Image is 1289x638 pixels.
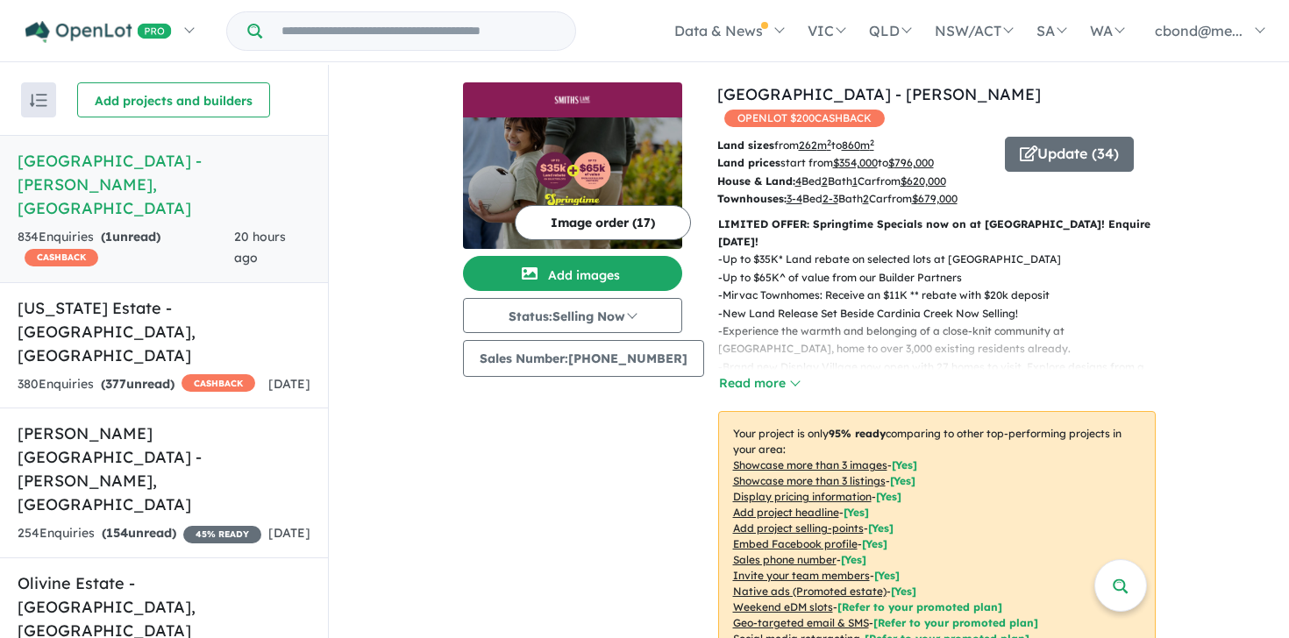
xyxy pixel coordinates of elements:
[182,374,255,392] span: CASHBACK
[717,190,992,208] p: Bed Bath Car from
[1005,137,1134,172] button: Update (34)
[733,553,837,566] u: Sales phone number
[183,526,261,543] span: 45 % READY
[901,174,946,188] u: $ 620,000
[717,173,992,190] p: Bed Bath Car from
[470,89,675,110] img: Smiths Lane Estate - Clyde North Logo
[822,174,828,188] u: 2
[101,376,174,392] strong: ( unread)
[1155,22,1243,39] span: cbond@me...
[18,523,261,544] div: 254 Enquir ies
[463,340,704,377] button: Sales Number:[PHONE_NUMBER]
[77,82,270,117] button: Add projects and builders
[842,138,874,152] u: 860 m
[718,358,1170,412] p: - Brand new Display Village now open with 27 homes to visit. Explore designs from a range of buil...
[515,205,691,240] button: Image order (17)
[868,521,894,535] span: [ Yes ]
[733,474,886,487] u: Showcase more than 3 listings
[724,110,885,127] span: OPENLOT $ 200 CASHBACK
[733,616,869,629] u: Geo-targeted email & SMS
[890,474,915,487] span: [ Yes ]
[876,490,901,503] span: [ Yes ]
[874,569,900,582] span: [ Yes ]
[799,138,831,152] u: 262 m
[733,537,858,550] u: Embed Facebook profile
[873,616,1038,629] span: [Refer to your promoted plan]
[18,422,310,516] h5: [PERSON_NAME][GEOGRAPHIC_DATA] - [PERSON_NAME] , [GEOGRAPHIC_DATA]
[831,138,874,152] span: to
[833,156,878,169] u: $ 354,000
[463,117,682,249] img: Smiths Lane Estate - Clyde North
[852,174,858,188] u: 1
[841,553,866,566] span: [ Yes ]
[733,600,833,613] u: Weekend eDM slots
[795,174,801,188] u: 4
[717,138,774,152] b: Land sizes
[18,149,310,220] h5: [GEOGRAPHIC_DATA] - [PERSON_NAME] , [GEOGRAPHIC_DATA]
[862,537,887,550] span: [ Yes ]
[25,249,98,266] span: CASHBACK
[891,585,916,598] span: [Yes]
[266,12,572,50] input: Try estate name, suburb, builder or developer
[717,156,780,169] b: Land prices
[717,192,787,205] b: Townhouses:
[823,192,838,205] u: 2-3
[878,156,934,169] span: to
[30,94,47,107] img: sort.svg
[18,296,310,367] h5: [US_STATE] Estate - [GEOGRAPHIC_DATA] , [GEOGRAPHIC_DATA]
[105,229,112,245] span: 1
[733,521,864,535] u: Add project selling-points
[733,585,887,598] u: Native ads (Promoted estate)
[888,156,934,169] u: $ 796,000
[827,138,831,147] sup: 2
[733,490,872,503] u: Display pricing information
[463,298,682,333] button: Status:Selling Now
[463,82,682,249] a: Smiths Lane Estate - Clyde North LogoSmiths Lane Estate - Clyde North
[102,525,176,541] strong: ( unread)
[837,600,1002,613] span: [Refer to your promoted plan]
[733,458,887,471] u: Showcase more than 3 images
[733,506,839,519] u: Add project headline
[234,229,286,266] span: 20 hours ago
[268,376,310,392] span: [DATE]
[718,305,1170,323] p: - New Land Release Set Beside Cardinia Creek Now Selling!
[717,174,795,188] b: House & Land:
[870,138,874,147] sup: 2
[844,506,869,519] span: [ Yes ]
[787,192,802,205] u: 3-4
[718,323,1170,358] p: - Experience the warmth and belonging of a close-knit community at [GEOGRAPHIC_DATA], home to ove...
[718,251,1170,268] p: - Up to $35K* Land rebate on selected lots at [GEOGRAPHIC_DATA]
[268,525,310,541] span: [DATE]
[863,192,869,205] u: 2
[733,569,870,582] u: Invite your team members
[892,458,917,471] span: [ Yes ]
[718,216,1156,252] p: LIMITED OFFER: Springtime Specials now on at [GEOGRAPHIC_DATA]! Enquire [DATE]!
[105,376,126,392] span: 377
[106,525,128,541] span: 154
[718,269,1170,287] p: - Up to $65K^ of value from our Builder Partners
[829,427,886,440] b: 95 % ready
[18,374,255,395] div: 380 Enquir ies
[717,137,992,154] p: from
[717,84,1041,104] a: [GEOGRAPHIC_DATA] - [PERSON_NAME]
[25,21,172,43] img: Openlot PRO Logo White
[912,192,958,205] u: $ 679,000
[718,373,801,393] button: Read more
[718,287,1170,304] p: - Mirvac Townhomes: Receive an $11K ** rebate with $20k deposit
[101,229,160,245] strong: ( unread)
[717,154,992,172] p: start from
[18,227,234,269] div: 834 Enquir ies
[463,256,682,291] button: Add images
